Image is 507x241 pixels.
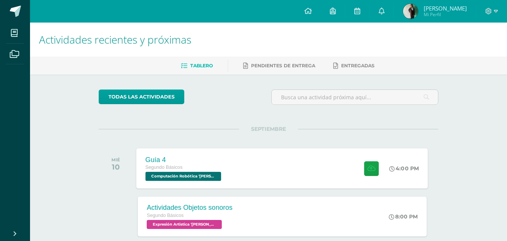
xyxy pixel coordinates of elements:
span: Segundo Básicos [146,165,183,170]
span: Pendientes de entrega [251,63,315,68]
span: Expresión Artistica 'Miguel Angel ' [147,220,222,229]
span: Entregadas [341,63,375,68]
span: Mi Perfil [424,11,467,18]
a: todas las Actividades [99,89,184,104]
div: MIÉ [111,157,120,162]
img: 6a95a4a1674ec88d8bafb1db3b971fb2.png [403,4,418,19]
span: Segundo Básicos [147,213,184,218]
span: [PERSON_NAME] [424,5,467,12]
span: Computación Robótica 'Miguel Angel' [146,172,221,181]
a: Pendientes de entrega [243,60,315,72]
input: Busca una actividad próxima aquí... [272,90,438,105]
div: Actividades Objetos sonoros [147,204,232,212]
span: Tablero [190,63,213,68]
div: 10 [111,162,120,171]
div: Guía 4 [146,156,223,164]
span: SEPTIEMBRE [239,126,298,132]
div: 8:00 PM [389,213,418,220]
span: Actividades recientes y próximas [39,32,191,47]
a: Entregadas [333,60,375,72]
div: 4:00 PM [390,165,419,172]
a: Tablero [181,60,213,72]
